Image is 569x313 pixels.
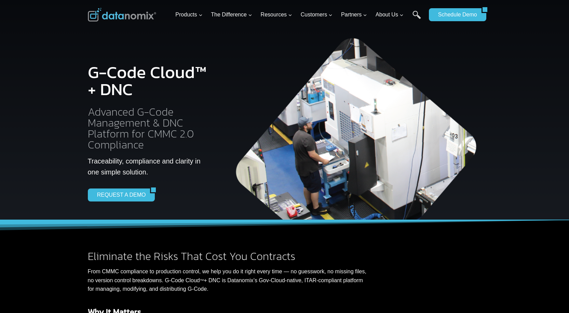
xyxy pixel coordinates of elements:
[88,188,150,201] a: REQUEST A DEMO
[261,10,292,19] span: Resources
[88,251,367,262] h2: Eliminate the Risks That Cost You Contracts
[173,4,425,26] nav: Primary Navigation
[88,156,210,178] p: Traceability, compliance and clarity in one simple solution.
[88,106,210,150] h2: Advanced G-Code Management & DNC Platform for CMMC 2.0 Compliance
[200,278,204,282] sup: TM
[88,8,156,22] img: Datanomix
[412,11,421,26] a: Search
[88,267,367,294] p: From CMMC compliance to production control, we help you do it right every time — no guesswork, no...
[211,10,252,19] span: The Difference
[301,10,333,19] span: Customers
[429,8,482,21] a: Schedule Demo
[376,10,404,19] span: About Us
[88,64,210,98] h1: G-Code Cloud™ + DNC
[175,10,202,19] span: Products
[341,10,367,19] span: Partners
